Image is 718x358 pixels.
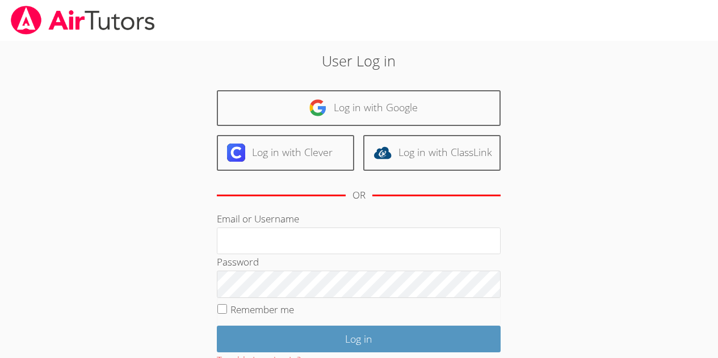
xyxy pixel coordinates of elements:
[352,187,366,204] div: OR
[227,144,245,162] img: clever-logo-6eab21bc6e7a338710f1a6ff85c0baf02591cd810cc4098c63d3a4b26e2feb20.svg
[217,212,299,225] label: Email or Username
[309,99,327,117] img: google-logo-50288ca7cdecda66e5e0955fdab243c47b7ad437acaf1139b6f446037453330a.svg
[217,90,501,126] a: Log in with Google
[10,6,156,35] img: airtutors_banner-c4298cdbf04f3fff15de1276eac7730deb9818008684d7c2e4769d2f7ddbe033.png
[230,303,294,316] label: Remember me
[363,135,501,171] a: Log in with ClassLink
[217,255,259,268] label: Password
[373,144,392,162] img: classlink-logo-d6bb404cc1216ec64c9a2012d9dc4662098be43eaf13dc465df04b49fa7ab582.svg
[217,135,354,171] a: Log in with Clever
[165,50,553,71] h2: User Log in
[217,326,501,352] input: Log in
